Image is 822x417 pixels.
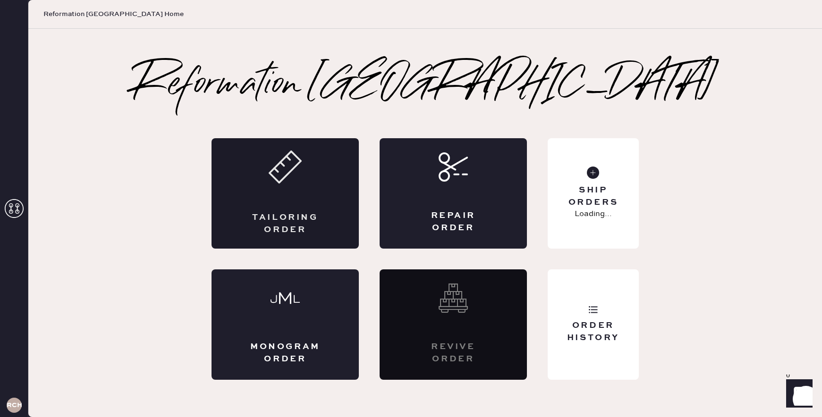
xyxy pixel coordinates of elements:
div: Ship Orders [555,184,631,208]
span: Reformation [GEOGRAPHIC_DATA] Home [43,9,184,19]
h2: Reformation [GEOGRAPHIC_DATA] [133,67,717,104]
p: Loading... [575,208,612,220]
div: Monogram Order [249,341,321,365]
div: Repair Order [417,210,489,234]
div: Interested? Contact us at care@hemster.co [380,269,527,380]
div: Tailoring Order [249,212,321,235]
div: Revive order [417,341,489,365]
div: Order History [555,320,631,343]
h3: RCHA [7,402,22,409]
iframe: Front Chat [777,375,818,415]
